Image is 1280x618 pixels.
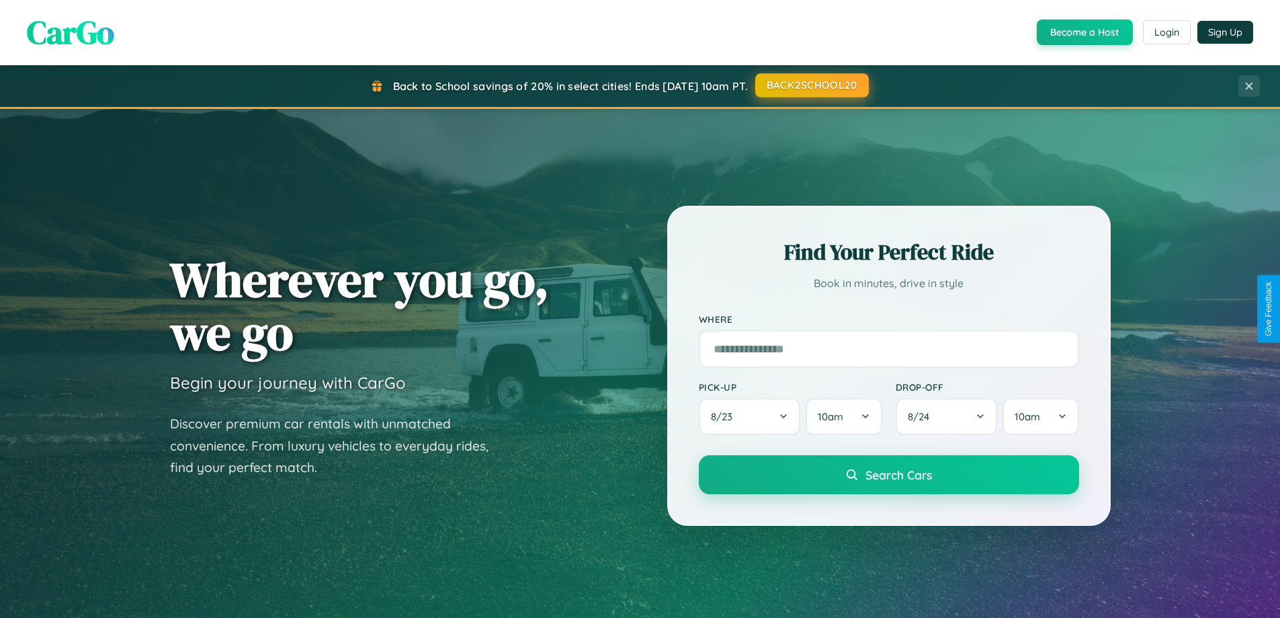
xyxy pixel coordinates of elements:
label: Drop-off [896,381,1079,393]
button: Search Cars [699,455,1079,494]
button: Login [1143,20,1191,44]
span: 8 / 24 [908,410,936,423]
span: 8 / 23 [711,410,739,423]
span: CarGo [27,10,114,54]
button: 10am [806,398,882,435]
p: Book in minutes, drive in style [699,274,1079,293]
p: Discover premium car rentals with unmatched convenience. From luxury vehicles to everyday rides, ... [170,413,506,479]
button: Become a Host [1037,20,1133,45]
button: Sign Up [1197,21,1253,44]
label: Pick-up [699,381,882,393]
button: 8/24 [896,398,998,435]
button: 8/23 [699,398,801,435]
span: 10am [1015,410,1040,423]
span: 10am [818,410,843,423]
span: Back to School savings of 20% in select cities! Ends [DATE] 10am PT. [393,79,748,93]
div: Give Feedback [1264,282,1273,336]
h2: Find Your Perfect Ride [699,237,1079,267]
h3: Begin your journey with CarGo [170,373,406,393]
label: Where [699,313,1079,325]
span: Search Cars [865,467,932,482]
button: BACK2SCHOOL20 [755,73,869,98]
h1: Wherever you go, we go [170,253,549,359]
button: 10am [1002,398,1078,435]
